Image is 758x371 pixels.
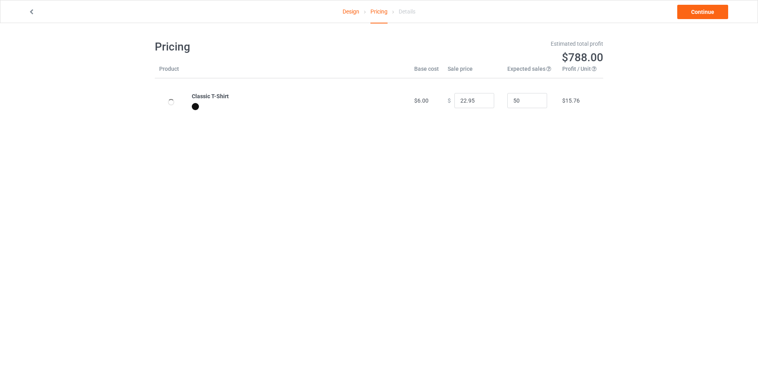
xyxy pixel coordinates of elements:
a: Continue [677,5,728,19]
b: Classic T-Shirt [192,93,229,99]
div: Estimated total profit [385,40,604,48]
span: $ [448,97,451,104]
th: Sale price [443,65,503,78]
div: Details [399,0,415,23]
th: Base cost [410,65,443,78]
th: Profit / Unit [558,65,603,78]
span: $6.00 [414,97,429,104]
th: Expected sales [503,65,558,78]
a: Design [343,0,359,23]
div: Pricing [370,0,388,23]
th: Product [155,65,187,78]
span: $788.00 [562,51,603,64]
h1: Pricing [155,40,374,54]
span: $15.76 [562,97,580,104]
